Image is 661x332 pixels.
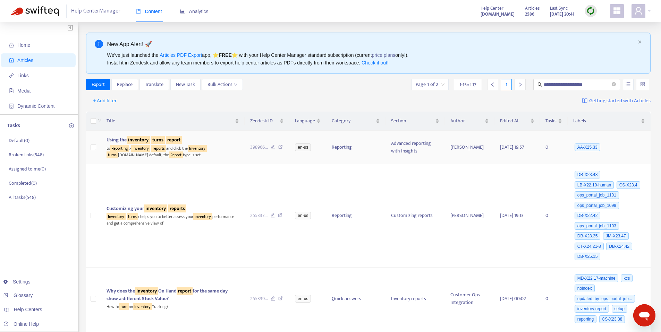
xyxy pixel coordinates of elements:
span: [DATE] 19:57 [500,143,524,151]
th: Tasks [540,112,568,131]
td: Advanced reporting with Insights [385,131,445,164]
sqkw: report [166,136,182,144]
span: noindex [575,285,595,292]
strong: [DATE] 20:41 [550,10,574,18]
sqkw: inventory [127,136,150,144]
td: 0 [540,164,568,268]
a: Articles PDF Export [160,52,202,58]
span: Translate [145,81,163,88]
sqkw: Report [169,151,183,158]
p: Broken links ( 548 ) [9,151,44,158]
td: Reporting [326,164,385,268]
span: LB-X22.10-human [575,181,614,189]
span: Author [450,117,483,125]
span: plus-circle [69,123,74,128]
td: 0 [540,131,568,164]
span: Last Sync [550,5,568,12]
span: appstore [613,7,621,15]
span: AA-X25.33 [575,143,600,151]
sqkw: report [177,287,193,295]
span: area-chart [180,9,185,14]
button: New Task [170,79,201,90]
th: Section [385,112,445,131]
span: Articles [17,58,33,63]
span: ops_portal_job_1099 [575,202,619,209]
span: Language [295,117,315,125]
span: Help Centers [14,307,42,312]
sqkw: turn [119,303,129,310]
img: image-link [582,98,587,104]
span: Content [136,9,162,14]
span: Help Center Manager [71,5,120,18]
span: DB-X24.42 [606,243,632,250]
span: Edited At [500,117,529,125]
td: Quick answers [326,268,385,330]
p: Completed ( 0 ) [9,180,37,187]
span: + Add filter [93,97,117,105]
span: file-image [9,88,14,93]
span: close-circle [612,81,616,88]
span: 255337 ... [250,212,268,219]
span: search [537,82,542,87]
sqkw: reports [151,145,166,152]
span: down [98,118,102,122]
span: Zendesk ID [250,117,279,125]
th: Labels [568,112,651,131]
p: Assigned to me ( 0 ) [9,165,46,173]
span: [DATE] 00:02 [500,295,526,303]
sqkw: Inventory [107,213,126,220]
a: price plans [372,52,396,58]
span: [DATE] 19:13 [500,211,524,219]
span: Bulk Actions [207,81,237,88]
sqkw: Inventory [131,145,150,152]
button: Bulk Actionsdown [202,79,243,90]
span: Media [17,88,31,94]
sqkw: Reporting [110,145,129,152]
span: DB-X23.48 [575,171,601,178]
th: Language [289,112,326,131]
span: en-us [295,295,311,303]
div: We've just launched the app, ⭐ ⭐️ with your Help Center Manager standard subscription (current on... [107,51,635,67]
span: 255339 ... [250,295,268,303]
span: ops_portal_job_1103 [575,222,619,230]
img: Swifteq [10,6,59,16]
span: Getting started with Articles [589,97,651,105]
span: en-us [295,143,311,151]
span: right [518,82,523,87]
button: Translate [139,79,169,90]
button: Replace [111,79,138,90]
span: setup [612,305,627,313]
td: [PERSON_NAME] [445,131,494,164]
span: user [634,7,643,15]
sqkw: turns [127,213,138,220]
span: Category [332,117,374,125]
span: Help Center [481,5,503,12]
td: Customizing reports [385,164,445,268]
span: Title [107,117,234,125]
button: close [638,40,642,44]
th: Edited At [494,112,540,131]
div: How to on Tracking? [107,303,239,311]
th: Title [101,112,245,131]
span: container [9,104,14,108]
span: Section [391,117,434,125]
td: [PERSON_NAME] [445,164,494,268]
a: Getting started with Articles [582,95,651,106]
span: 1 - 15 of 17 [459,81,476,88]
sqkw: turns [151,136,165,144]
span: updated_by_ops_portal_job... [575,295,635,303]
span: Using the [107,136,182,144]
div: to > and click the [DOMAIN_NAME] default, the type is set [107,144,239,158]
b: FREE [219,52,231,58]
strong: 2586 [525,10,534,18]
div: : helps you to better assess your performance and get a comprehensive view of [107,212,239,227]
span: Labels [573,117,639,125]
td: 0 [540,268,568,330]
span: book [136,9,141,14]
strong: [DOMAIN_NAME] [481,10,515,18]
span: Export [92,81,105,88]
a: Online Help [3,321,39,327]
span: DB-X22.42 [575,212,601,219]
span: CS-X23.38 [599,315,625,323]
